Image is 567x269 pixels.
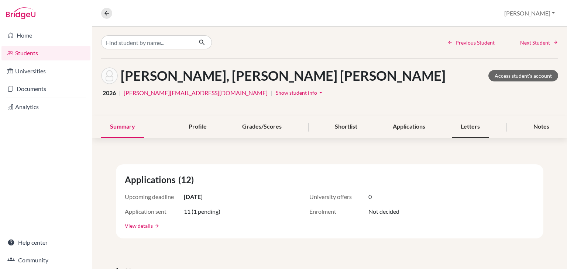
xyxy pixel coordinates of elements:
[275,87,325,98] button: Show student infoarrow_drop_down
[1,253,90,268] a: Community
[520,39,550,46] span: Next Student
[101,116,144,138] div: Summary
[501,6,558,20] button: [PERSON_NAME]
[1,81,90,96] a: Documents
[180,116,216,138] div: Profile
[317,89,324,96] i: arrow_drop_down
[178,173,197,186] span: (12)
[119,88,121,97] span: |
[1,99,90,114] a: Analytics
[326,116,366,138] div: Shortlist
[271,88,272,97] span: |
[125,173,178,186] span: Applications
[1,64,90,78] a: Universities
[456,39,495,46] span: Previous Student
[124,88,268,97] a: [PERSON_NAME][EMAIL_ADDRESS][DOMAIN_NAME]
[125,192,184,201] span: Upcoming deadline
[125,207,184,216] span: Application sent
[276,90,317,96] span: Show student info
[1,28,90,43] a: Home
[309,207,368,216] span: Enrolment
[368,192,372,201] span: 0
[233,116,291,138] div: Grades/Scores
[184,192,203,201] span: [DATE]
[101,35,193,49] input: Find student by name...
[384,116,434,138] div: Applications
[452,116,489,138] div: Letters
[125,222,153,230] a: View details
[525,116,558,138] div: Notes
[184,207,220,216] span: 11 (1 pending)
[101,67,118,84] img: Valle Ferrera Luis's avatar
[520,39,558,46] a: Next Student
[447,39,495,46] a: Previous Student
[309,192,368,201] span: University offers
[121,68,446,84] h1: [PERSON_NAME], [PERSON_NAME] [PERSON_NAME]
[1,46,90,60] a: Students
[6,7,35,19] img: Bridge-U
[368,207,399,216] span: Not decided
[103,88,116,97] span: 2026
[153,223,159,228] a: arrow_forward
[488,70,558,81] a: Access student's account
[1,235,90,250] a: Help center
